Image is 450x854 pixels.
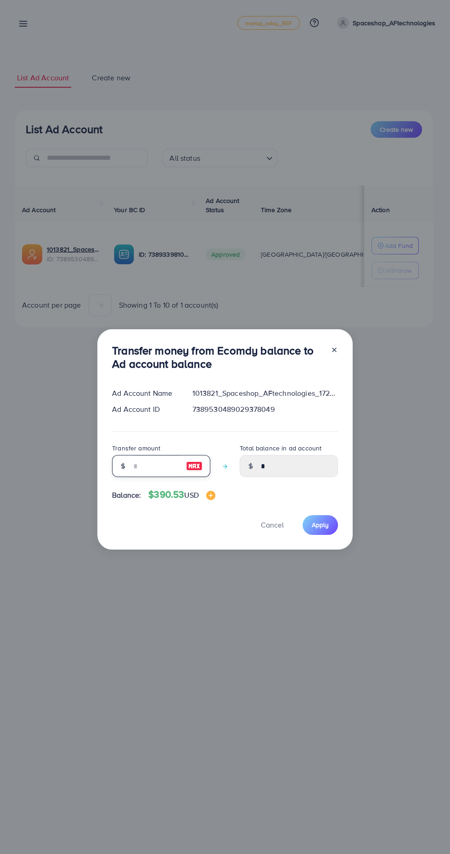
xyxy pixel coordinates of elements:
[185,388,345,399] div: 1013821_Spaceshop_AFtechnologies_1720509149843
[105,388,185,399] div: Ad Account Name
[206,491,215,500] img: image
[148,489,215,500] h4: $390.53
[186,461,202,472] img: image
[303,515,338,535] button: Apply
[112,444,160,453] label: Transfer amount
[312,520,329,529] span: Apply
[105,404,185,415] div: Ad Account ID
[185,404,345,415] div: 7389530489029378049
[240,444,321,453] label: Total balance in ad account
[184,490,198,500] span: USD
[112,344,323,371] h3: Transfer money from Ecomdy balance to Ad account balance
[261,520,284,530] span: Cancel
[112,490,141,500] span: Balance:
[411,813,443,847] iframe: Chat
[249,515,295,535] button: Cancel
